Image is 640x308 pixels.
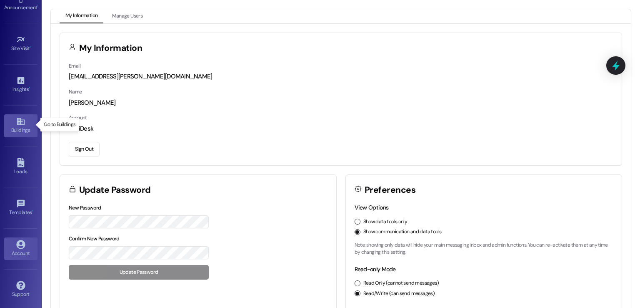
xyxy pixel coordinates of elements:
[29,85,30,91] span: •
[44,121,75,128] p: Go to Buildings
[79,44,142,53] h3: My Information
[4,156,37,178] a: Leads
[4,73,37,96] a: Insights •
[69,72,613,81] div: [EMAIL_ADDRESS][PERSON_NAME][DOMAIN_NAME]
[363,228,442,236] label: Show communication and data tools
[363,218,407,226] label: Show data tools only
[69,63,80,69] label: Email
[4,237,37,260] a: Account
[365,186,415,194] h3: Preferences
[69,235,120,242] label: Confirm New Password
[4,278,37,301] a: Support
[4,114,37,137] a: Buildings
[363,280,439,287] label: Read Only (cannot send messages)
[79,186,151,194] h3: Update Password
[69,142,100,157] button: Sign Out
[355,242,613,256] p: Note: showing only data will hide your main messaging inbox and admin functions. You can re-activ...
[4,33,37,55] a: Site Visit •
[69,204,101,211] label: New Password
[37,3,38,9] span: •
[69,114,87,121] label: Account
[32,208,33,214] span: •
[69,124,613,133] div: ResiDesk
[355,204,389,211] label: View Options
[69,88,82,95] label: Name
[363,290,435,298] label: Read/Write (can send messages)
[30,44,31,50] span: •
[69,98,613,107] div: [PERSON_NAME]
[355,265,396,273] label: Read-only Mode
[4,197,37,219] a: Templates •
[60,9,103,23] button: My Information
[106,9,148,23] button: Manage Users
